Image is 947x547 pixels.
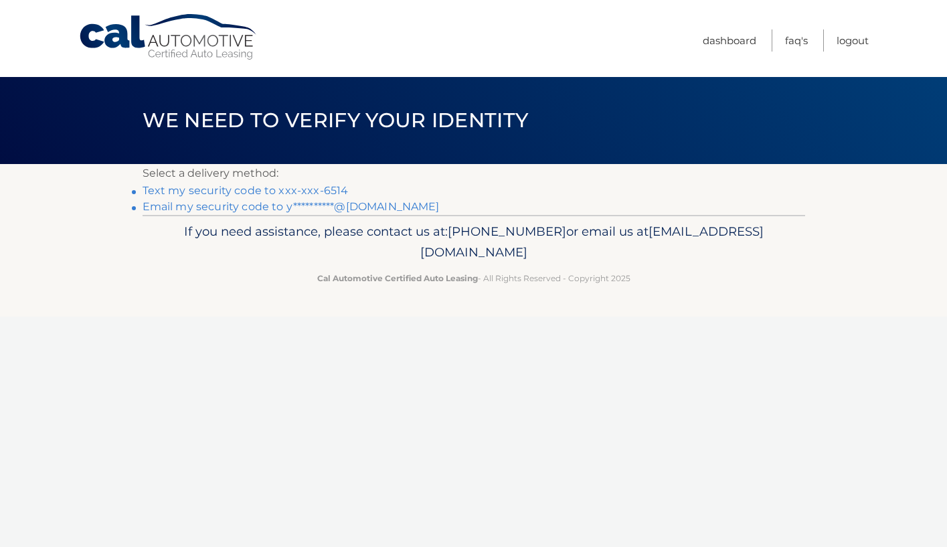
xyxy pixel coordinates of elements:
span: We need to verify your identity [143,108,529,133]
a: Email my security code to y**********@[DOMAIN_NAME] [143,200,440,213]
a: FAQ's [785,29,808,52]
span: [PHONE_NUMBER] [448,224,566,239]
a: Cal Automotive [78,13,259,61]
a: Logout [837,29,869,52]
a: Dashboard [703,29,756,52]
p: - All Rights Reserved - Copyright 2025 [151,271,796,285]
a: Text my security code to xxx-xxx-6514 [143,184,349,197]
strong: Cal Automotive Certified Auto Leasing [317,273,478,283]
p: Select a delivery method: [143,164,805,183]
p: If you need assistance, please contact us at: or email us at [151,221,796,264]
